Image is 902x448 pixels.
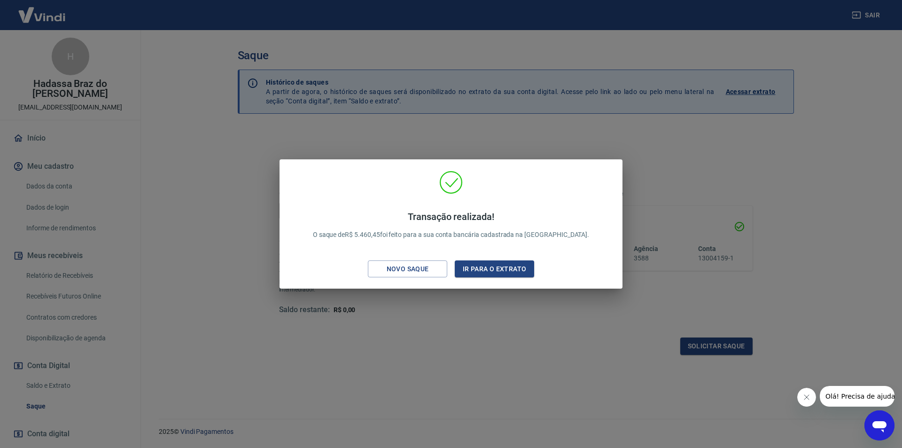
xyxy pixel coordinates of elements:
[6,7,79,14] span: Olá! Precisa de ajuda?
[368,260,447,278] button: Novo saque
[820,386,894,407] iframe: Mensagem da empresa
[313,211,590,222] h4: Transação realizada!
[455,260,534,278] button: Ir para o extrato
[864,410,894,440] iframe: Botão para abrir a janela de mensagens
[375,263,440,275] div: Novo saque
[313,211,590,240] p: O saque de R$ 5.460,45 foi feito para a sua conta bancária cadastrada na [GEOGRAPHIC_DATA].
[797,388,816,407] iframe: Fechar mensagem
